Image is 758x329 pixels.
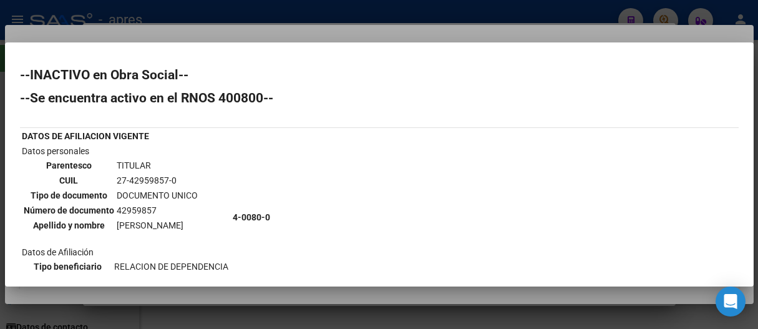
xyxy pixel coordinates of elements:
[23,260,112,273] th: Tipo beneficiario
[116,219,198,232] td: [PERSON_NAME]
[23,189,115,202] th: Tipo de documento
[114,260,229,273] td: RELACION DE DEPENDENCIA
[20,69,739,81] h2: --INACTIVO en Obra Social--
[23,174,115,187] th: CUIL
[116,204,198,217] td: 42959857
[21,144,231,290] td: Datos personales Datos de Afiliación
[23,204,115,217] th: Número de documento
[116,159,198,172] td: TITULAR
[23,219,115,232] th: Apellido y nombre
[116,189,198,202] td: DOCUMENTO UNICO
[233,212,270,222] b: 4-0080-0
[22,131,149,141] b: DATOS DE AFILIACION VIGENTE
[23,159,115,172] th: Parentesco
[20,92,739,104] h2: --Se encuentra activo en el RNOS 400800--
[116,174,198,187] td: 27-42959857-0
[716,287,746,317] div: Open Intercom Messenger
